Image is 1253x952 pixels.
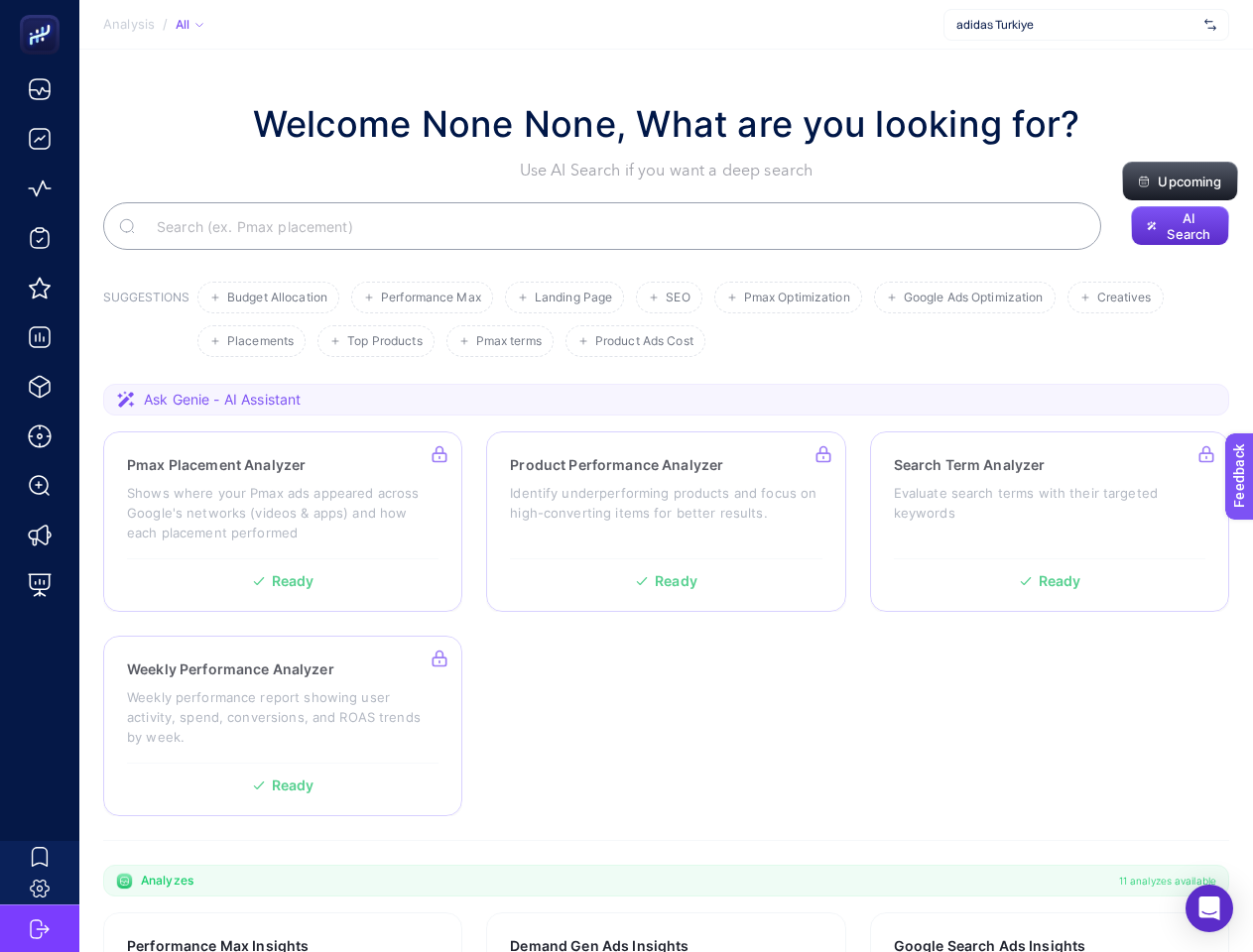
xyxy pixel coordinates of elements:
span: / [163,16,168,32]
span: Placements [227,334,294,349]
span: AI Search [1165,210,1213,242]
span: 11 analyzes available [1119,873,1216,889]
span: Budget Allocation [227,291,327,305]
h3: SUGGESTIONS [103,290,189,357]
span: Performance Max [381,291,481,305]
button: AI Search [1131,206,1229,246]
span: Analyzes [141,873,193,889]
input: Search [141,198,1085,254]
span: Top Products [347,334,422,349]
span: Google Ads Optimization [904,291,1044,305]
span: Pmax terms [476,334,542,349]
button: Upcoming [1122,162,1237,201]
a: Search Term AnalyzerEvaluate search terms with their targeted keywordsReady [870,431,1229,612]
span: Feedback [12,6,75,22]
a: Weekly Performance AnalyzerWeekly performance report showing user activity, spend, conversions, a... [103,636,462,816]
span: Creatives [1097,291,1152,305]
span: Product Ads Cost [595,334,693,349]
span: Analysis [103,17,155,33]
p: Use AI Search if you want a deep search [253,159,1080,182]
div: Open Intercom Messenger [1186,885,1233,932]
span: Upcoming [1158,174,1221,189]
div: All [176,17,203,33]
span: Pmax Optimization [744,291,850,305]
span: SEO [666,291,689,305]
img: svg%3e [1204,15,1216,35]
span: Ask Genie - AI Assistant [144,390,301,410]
span: Landing Page [535,291,612,305]
a: Pmax Placement AnalyzerShows where your Pmax ads appeared across Google's networks (videos & apps... [103,431,462,612]
span: adidas Turkiye [956,17,1196,33]
a: Product Performance AnalyzerIdentify underperforming products and focus on high-converting items ... [486,431,845,612]
h1: Welcome None None, What are you looking for? [253,97,1080,151]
